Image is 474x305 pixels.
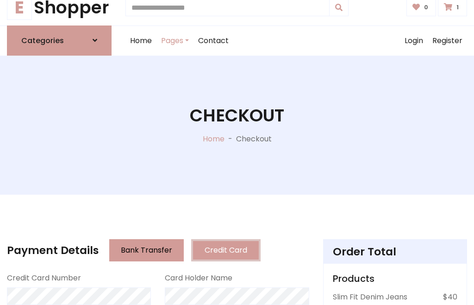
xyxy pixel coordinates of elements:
[193,26,233,56] a: Contact
[454,3,461,12] span: 1
[7,273,81,284] label: Credit Card Number
[400,26,428,56] a: Login
[236,133,272,145] p: Checkout
[109,239,184,261] button: Bank Transfer
[428,26,467,56] a: Register
[225,133,236,145] p: -
[333,245,457,258] h4: Order Total
[165,273,232,284] label: Card Holder Name
[21,36,64,45] h6: Categories
[333,273,457,284] h5: Products
[190,105,284,126] h1: Checkout
[7,244,99,257] h4: Payment Details
[443,292,457,303] p: $40
[422,3,430,12] span: 0
[7,25,112,56] a: Categories
[125,26,156,56] a: Home
[333,292,407,303] p: Slim Fit Denim Jeans
[203,133,225,144] a: Home
[156,26,193,56] a: Pages
[191,239,261,261] button: Credit Card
